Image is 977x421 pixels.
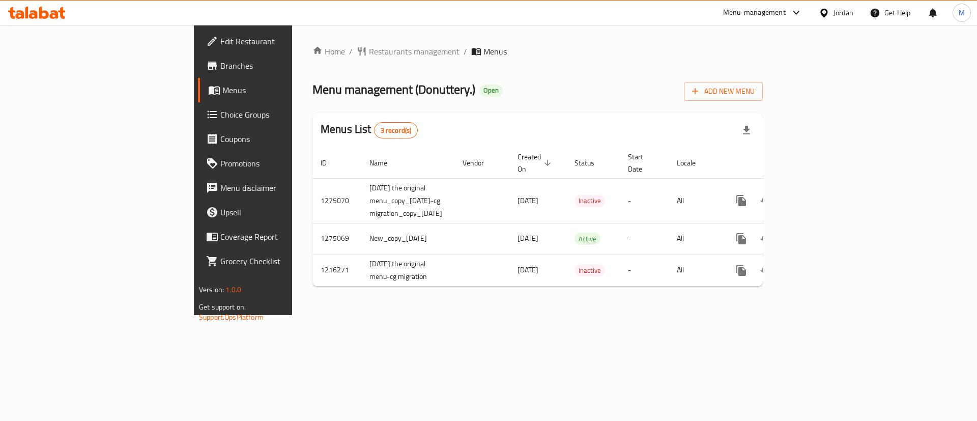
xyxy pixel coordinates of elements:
[684,82,763,101] button: Add New Menu
[729,258,754,283] button: more
[574,195,605,207] span: Inactive
[220,133,349,145] span: Coupons
[198,200,357,224] a: Upsell
[198,224,357,249] a: Coverage Report
[463,157,497,169] span: Vendor
[198,249,357,273] a: Grocery Checklist
[628,151,656,175] span: Start Date
[620,178,669,223] td: -
[483,45,507,58] span: Menus
[198,176,357,200] a: Menu disclaimer
[754,258,778,283] button: Change Status
[464,45,467,58] li: /
[369,157,400,169] span: Name
[754,188,778,213] button: Change Status
[518,263,538,276] span: [DATE]
[220,157,349,170] span: Promotions
[220,60,349,72] span: Branches
[199,300,246,314] span: Get support on:
[369,45,459,58] span: Restaurants management
[198,151,357,176] a: Promotions
[518,194,538,207] span: [DATE]
[669,223,721,254] td: All
[220,231,349,243] span: Coverage Report
[225,283,241,296] span: 1.0.0
[198,102,357,127] a: Choice Groups
[220,255,349,267] span: Grocery Checklist
[198,29,357,53] a: Edit Restaurant
[321,122,418,138] h2: Menus List
[834,7,853,18] div: Jordan
[574,157,608,169] span: Status
[574,265,605,276] span: Inactive
[198,127,357,151] a: Coupons
[361,254,454,286] td: [DATE] the original menu-cg migration
[754,227,778,251] button: Change Status
[959,7,965,18] span: M
[677,157,709,169] span: Locale
[620,254,669,286] td: -
[199,283,224,296] span: Version:
[321,157,340,169] span: ID
[361,223,454,254] td: New_copy_[DATE]
[220,182,349,194] span: Menu disclaimer
[222,84,349,96] span: Menus
[220,108,349,121] span: Choice Groups
[518,151,554,175] span: Created On
[721,148,835,179] th: Actions
[220,35,349,47] span: Edit Restaurant
[669,178,721,223] td: All
[199,311,264,324] a: Support.OpsPlatform
[357,45,459,58] a: Restaurants management
[729,188,754,213] button: more
[620,223,669,254] td: -
[574,264,605,276] div: Inactive
[479,86,503,95] span: Open
[198,78,357,102] a: Menus
[692,85,755,98] span: Add New Menu
[312,148,835,287] table: enhanced table
[518,232,538,245] span: [DATE]
[312,78,475,101] span: Menu management ( Donuttery. )
[734,118,759,143] div: Export file
[574,233,600,245] span: Active
[220,206,349,218] span: Upsell
[361,178,454,223] td: [DATE] the original menu_copy_[DATE]-cg migration_copy_[DATE]
[375,126,418,135] span: 3 record(s)
[312,45,763,58] nav: breadcrumb
[374,122,418,138] div: Total records count
[729,227,754,251] button: more
[723,7,786,19] div: Menu-management
[669,254,721,286] td: All
[198,53,357,78] a: Branches
[479,85,503,97] div: Open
